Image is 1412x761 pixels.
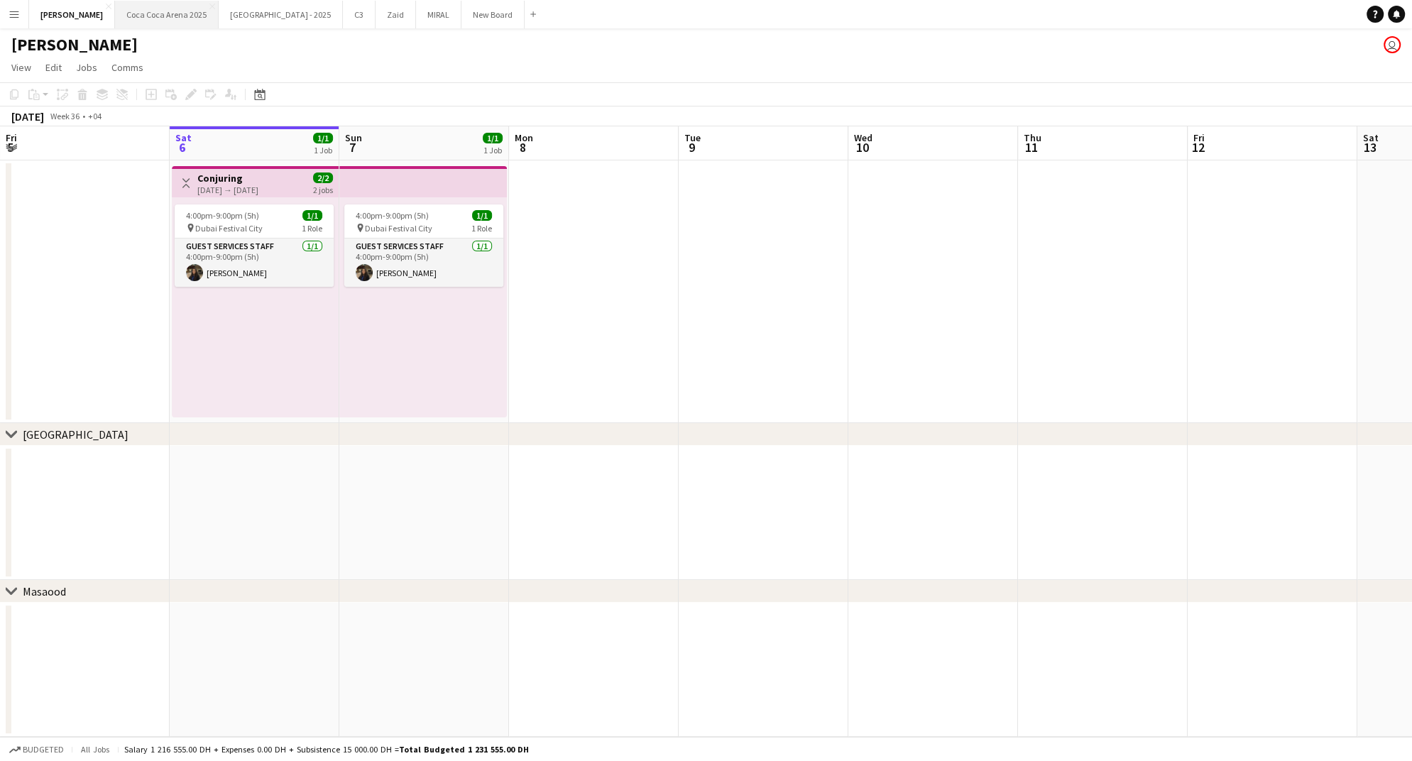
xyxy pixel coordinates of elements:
[70,58,103,77] a: Jobs
[483,145,502,155] div: 1 Job
[1363,131,1379,144] span: Sat
[313,173,333,183] span: 2/2
[197,185,258,195] div: [DATE] → [DATE]
[23,427,128,442] div: [GEOGRAPHIC_DATA]
[175,204,334,287] app-job-card: 4:00pm-9:00pm (5h)1/1 Dubai Festival City1 RoleGuest Services Staff1/14:00pm-9:00pm (5h)[PERSON_N...
[854,131,872,144] span: Wed
[302,210,322,221] span: 1/1
[23,745,64,755] span: Budgeted
[472,210,492,221] span: 1/1
[186,210,259,221] span: 4:00pm-9:00pm (5h)
[365,223,432,234] span: Dubai Festival City
[356,210,429,221] span: 4:00pm-9:00pm (5h)
[115,1,219,28] button: Coca Coca Arena 2025
[195,223,263,234] span: Dubai Festival City
[684,131,701,144] span: Tue
[343,139,362,155] span: 7
[175,239,334,287] app-card-role: Guest Services Staff1/14:00pm-9:00pm (5h)[PERSON_NAME]
[76,61,97,74] span: Jobs
[513,139,533,155] span: 8
[1024,131,1041,144] span: Thu
[11,61,31,74] span: View
[6,131,17,144] span: Fri
[302,223,322,234] span: 1 Role
[4,139,17,155] span: 5
[461,1,525,28] button: New Board
[343,1,376,28] button: C3
[175,131,192,144] span: Sat
[29,1,115,28] button: [PERSON_NAME]
[23,584,66,598] div: Masaood
[852,139,872,155] span: 10
[88,111,102,121] div: +04
[11,34,138,55] h1: [PERSON_NAME]
[106,58,149,77] a: Comms
[173,139,192,155] span: 6
[1022,139,1041,155] span: 11
[483,133,503,143] span: 1/1
[313,183,333,195] div: 2 jobs
[47,111,82,121] span: Week 36
[345,131,362,144] span: Sun
[682,139,701,155] span: 9
[11,109,44,124] div: [DATE]
[376,1,416,28] button: Zaid
[515,131,533,144] span: Mon
[111,61,143,74] span: Comms
[124,744,529,755] div: Salary 1 216 555.00 DH + Expenses 0.00 DH + Subsistence 15 000.00 DH =
[1191,139,1205,155] span: 12
[1193,131,1205,144] span: Fri
[45,61,62,74] span: Edit
[344,204,503,287] app-job-card: 4:00pm-9:00pm (5h)1/1 Dubai Festival City1 RoleGuest Services Staff1/14:00pm-9:00pm (5h)[PERSON_N...
[1384,36,1401,53] app-user-avatar: Kate Oliveros
[40,58,67,77] a: Edit
[313,133,333,143] span: 1/1
[78,744,112,755] span: All jobs
[7,742,66,757] button: Budgeted
[416,1,461,28] button: MIRAL
[219,1,343,28] button: [GEOGRAPHIC_DATA] - 2025
[314,145,332,155] div: 1 Job
[1361,139,1379,155] span: 13
[197,172,258,185] h3: Conjuring
[344,239,503,287] app-card-role: Guest Services Staff1/14:00pm-9:00pm (5h)[PERSON_NAME]
[399,744,529,755] span: Total Budgeted 1 231 555.00 DH
[6,58,37,77] a: View
[471,223,492,234] span: 1 Role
